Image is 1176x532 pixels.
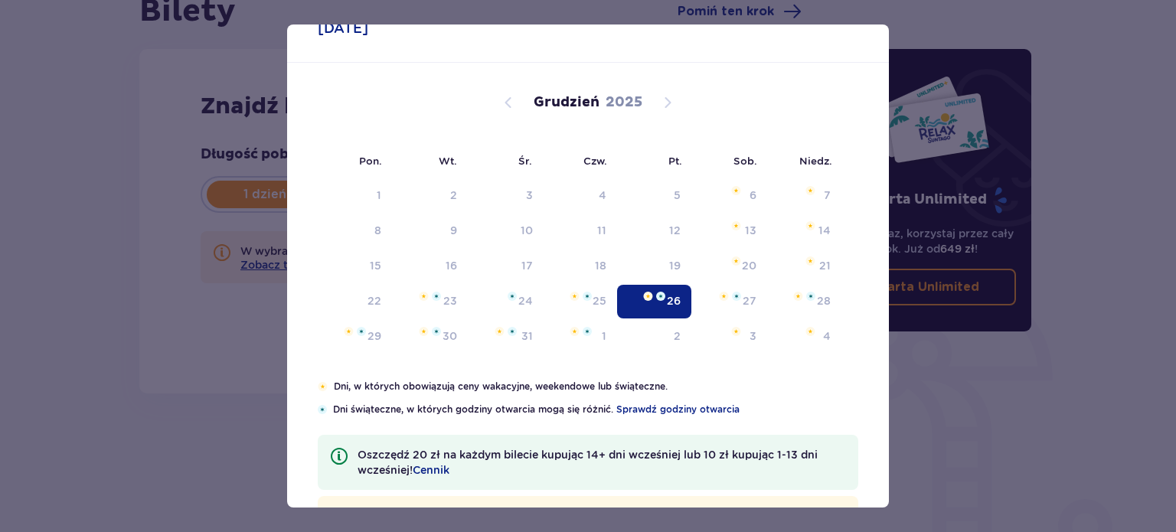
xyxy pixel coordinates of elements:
[732,292,741,301] img: Niebieska gwiazdka
[667,293,681,308] div: 26
[570,327,580,336] img: Pomarańczowa gwiazdka
[819,258,831,273] div: 21
[767,214,841,248] td: niedziela, 14 grudnia 2025
[656,292,665,301] img: Niebieska gwiazdka
[793,292,803,301] img: Pomarańczowa gwiazdka
[367,293,381,308] div: 22
[544,214,618,248] td: czwartek, 11 grudnia 2025
[805,221,815,230] img: Pomarańczowa gwiazdka
[617,320,691,354] td: piątek, 2 stycznia 2026
[521,328,533,344] div: 31
[674,188,681,203] div: 5
[617,250,691,283] td: piątek, 19 grudnia 2025
[446,258,457,273] div: 16
[750,328,756,344] div: 3
[443,293,457,308] div: 23
[595,258,606,273] div: 18
[767,285,841,318] td: niedziela, 28 grudnia 2025
[616,403,740,416] a: Sprawdź godziny otwarcia
[374,223,381,238] div: 8
[392,285,468,318] td: wtorek, 23 grudnia 2025
[468,320,544,354] td: środa, 31 grudnia 2025
[691,179,767,213] td: sobota, 6 grudnia 2025
[617,214,691,248] td: piątek, 12 grudnia 2025
[468,214,544,248] td: środa, 10 grudnia 2025
[439,155,457,167] small: Wt.
[593,293,606,308] div: 25
[818,223,831,238] div: 14
[413,462,449,478] a: Cennik
[731,327,741,336] img: Pomarańczowa gwiazdka
[669,223,681,238] div: 12
[719,292,729,301] img: Pomarańczowa gwiazdka
[508,292,517,301] img: Niebieska gwiazdka
[508,327,517,336] img: Niebieska gwiazdka
[521,258,533,273] div: 17
[767,320,841,354] td: niedziela, 4 stycznia 2026
[392,250,468,283] td: wtorek, 16 grudnia 2025
[392,320,468,354] td: wtorek, 30 grudnia 2025
[597,223,606,238] div: 11
[521,223,533,238] div: 10
[544,250,618,283] td: czwartek, 18 grudnia 2025
[318,250,392,283] td: poniedziałek, 15 grudnia 2025
[344,327,354,336] img: Pomarańczowa gwiazdka
[733,155,757,167] small: Sob.
[742,258,756,273] div: 20
[544,285,618,318] td: czwartek, 25 grudnia 2025
[468,179,544,213] td: środa, 3 grudnia 2025
[432,292,441,301] img: Niebieska gwiazdka
[583,292,592,301] img: Niebieska gwiazdka
[806,292,815,301] img: Niebieska gwiazdka
[570,292,580,301] img: Pomarańczowa gwiazdka
[583,327,592,336] img: Niebieska gwiazdka
[544,179,618,213] td: czwartek, 4 grudnia 2025
[419,292,429,301] img: Pomarańczowa gwiazdka
[468,285,544,318] td: Data niedostępna. środa, 24 grudnia 2025
[617,285,691,318] td: Data zaznaczona. piątek, 26 grudnia 2025
[377,188,381,203] div: 1
[731,256,741,266] img: Pomarańczowa gwiazdka
[599,188,606,203] div: 4
[767,179,841,213] td: niedziela, 7 grudnia 2025
[817,293,831,308] div: 28
[691,250,767,283] td: sobota, 20 grudnia 2025
[745,223,756,238] div: 13
[432,327,441,336] img: Niebieska gwiazdka
[499,93,518,112] button: Poprzedni miesiąc
[805,186,815,195] img: Pomarańczowa gwiazdka
[318,405,327,414] img: Niebieska gwiazdka
[358,447,846,478] p: Oszczędź 20 zł na każdym bilecie kupując 14+ dni wcześniej lub 10 zł kupując 1-13 dni wcześniej!
[731,186,741,195] img: Pomarańczowa gwiazdka
[419,327,429,336] img: Pomarańczowa gwiazdka
[333,403,858,416] p: Dni świąteczne, w których godziny otwarcia mogą się różnić.
[606,93,642,112] p: 2025
[468,250,544,283] td: środa, 17 grudnia 2025
[450,223,457,238] div: 9
[805,327,815,336] img: Pomarańczowa gwiazdka
[526,188,533,203] div: 3
[691,285,767,318] td: sobota, 27 grudnia 2025
[669,258,681,273] div: 19
[583,155,607,167] small: Czw.
[334,380,858,393] p: Dni, w których obowiązują ceny wakacyjne, weekendowe lub świąteczne.
[767,250,841,283] td: niedziela, 21 grudnia 2025
[318,19,368,38] p: [DATE]
[443,328,457,344] div: 30
[750,188,756,203] div: 6
[318,285,392,318] td: poniedziałek, 22 grudnia 2025
[544,320,618,354] td: czwartek, 1 stycznia 2026
[370,258,381,273] div: 15
[357,327,366,336] img: Niebieska gwiazdka
[691,320,767,354] td: sobota, 3 stycznia 2026
[824,188,831,203] div: 7
[367,328,381,344] div: 29
[518,293,533,308] div: 24
[318,320,392,354] td: poniedziałek, 29 grudnia 2025
[674,328,681,344] div: 2
[823,328,831,344] div: 4
[359,155,382,167] small: Pon.
[643,292,653,301] img: Pomarańczowa gwiazdka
